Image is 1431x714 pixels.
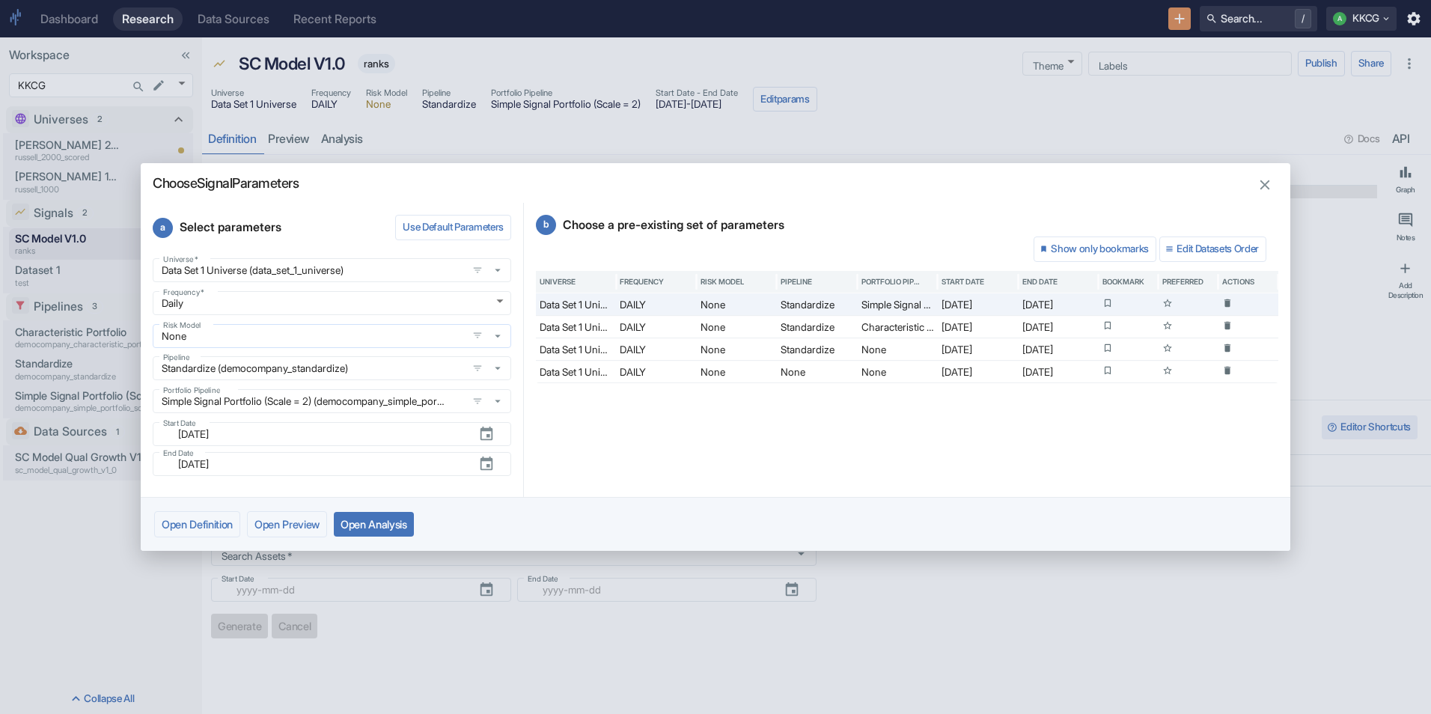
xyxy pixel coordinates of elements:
[153,218,173,238] span: a
[861,277,921,286] div: Portfolio Pipeline
[938,338,1018,361] div: 2006-01-03
[942,277,984,286] div: Start Date
[1159,237,1266,262] button: Edit Datasets Order
[620,277,664,286] div: Frequency
[985,275,997,287] button: Sort
[163,352,189,363] label: Pipeline
[536,338,616,361] div: Data Set 1 Universe
[536,215,1278,235] p: Choose a pre-existing set of parameters
[163,385,220,396] label: Portfolio Pipeline
[536,316,616,338] div: Data Set 1 Universe
[1019,361,1099,383] div: 2025-09-23
[153,258,511,282] span: Data Set 1 Universe (data_set_1_universe)
[697,361,777,383] div: None
[1162,277,1203,286] div: Preferred
[616,316,696,338] div: DAILY
[858,338,938,361] div: None
[395,215,511,240] button: Use Default Parameters
[697,338,777,361] div: None
[154,511,240,537] button: Open Definition
[813,275,825,287] button: Sort
[697,316,777,338] div: None
[469,261,486,279] button: open filters
[616,361,696,383] div: DAILY
[536,293,616,316] div: Data Set 1 Universe
[665,275,677,287] button: Sort
[536,361,616,383] div: Data Set 1 Universe
[697,293,777,316] div: None
[1102,277,1144,286] div: Bookmark
[938,293,1018,316] div: 2006-01-03
[163,448,194,459] label: End Date
[1019,316,1099,338] div: 2025-09-23
[781,277,812,286] div: Pipeline
[153,215,395,240] p: Select parameters
[1022,277,1058,286] div: End Date
[163,418,196,429] label: Start Date
[858,361,938,383] div: None
[1019,338,1099,361] div: 2025-09-23
[616,338,696,361] div: DAILY
[163,320,201,331] label: Risk Model
[163,254,198,265] label: Universe
[536,215,556,235] span: b
[469,392,486,410] button: open filters
[334,512,414,537] button: Open Analysis
[1058,275,1070,287] button: Sort
[938,361,1018,383] div: 2006-01-03
[153,389,511,413] span: Simple Signal Portfolio (Scale = 2) (democompany_simple_portfolio_scale2)
[576,275,588,287] button: Sort
[169,455,466,473] input: yyyy-mm-dd
[922,275,934,287] button: Sort
[777,316,857,338] div: Standardize
[858,316,938,338] div: Characteristic Portfolio
[469,359,486,377] button: open filters
[777,361,857,383] div: None
[169,425,466,443] input: yyyy-mm-dd
[616,293,696,316] div: DAILY
[153,291,511,315] div: Daily
[469,326,486,344] button: open filters
[1034,237,1156,262] button: Show only bookmarks
[1222,277,1254,286] div: Actions
[777,338,857,361] div: Standardize
[153,356,511,380] span: Standardize (democompany_standardize)
[141,163,1290,192] h2: Choose Signal Parameters
[163,287,204,298] label: Frequency
[858,293,938,316] div: Simple Signal Portfolio (Scale = 2)
[701,277,744,286] div: Risk Model
[247,511,327,537] button: Open Preview
[938,316,1018,338] div: 2006-01-03
[777,293,857,316] div: Standardize
[745,275,757,287] button: Sort
[1019,293,1099,316] div: 2025-09-23
[540,277,576,286] div: Universe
